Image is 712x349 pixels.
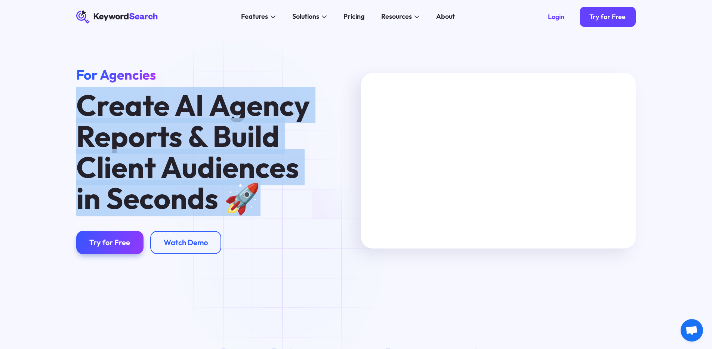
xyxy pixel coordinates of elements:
[76,90,318,214] h1: Create AI Agency Reports & Build Client Audiences in Seconds 🚀
[241,12,268,22] div: Features
[89,238,130,247] div: Try for Free
[580,7,636,27] a: Try for Free
[381,12,412,22] div: Resources
[292,12,319,22] div: Solutions
[76,66,156,83] span: For Agencies
[538,7,574,27] a: Login
[431,10,460,24] a: About
[436,12,455,22] div: About
[589,13,626,21] div: Try for Free
[681,319,703,342] a: Mở cuộc trò chuyện
[548,13,564,21] div: Login
[343,12,364,22] div: Pricing
[361,73,636,248] iframe: KeywordSearch Agency Reports
[339,10,370,24] a: Pricing
[164,238,208,247] div: Watch Demo
[76,231,144,254] a: Try for Free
